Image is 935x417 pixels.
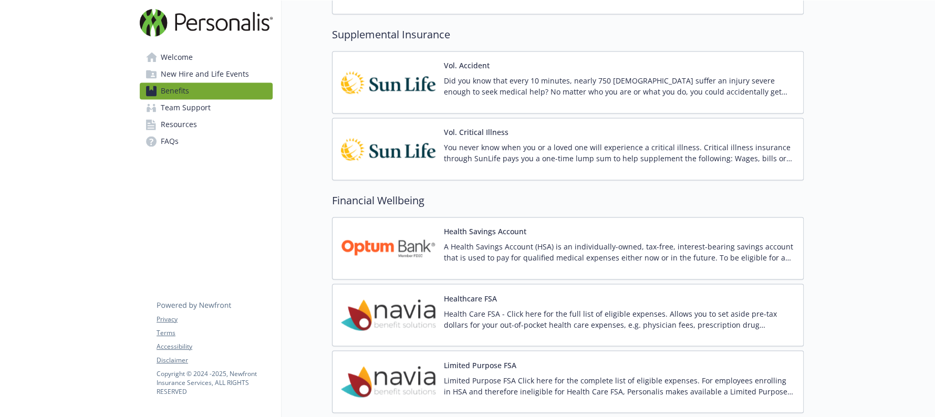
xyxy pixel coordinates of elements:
[140,99,273,116] a: Team Support
[332,193,804,208] h2: Financial Wellbeing
[157,369,272,396] p: Copyright © 2024 - 2025 , Newfront Insurance Services, ALL RIGHTS RESERVED
[157,356,272,365] a: Disclaimer
[161,133,179,150] span: FAQs
[161,49,193,66] span: Welcome
[444,308,795,330] p: Health Care FSA - Click here for the full list of eligible expenses. Allows you to set aside pre-...
[140,133,273,150] a: FAQs
[444,127,508,138] button: Vol. Critical Illness
[341,127,435,171] img: Sun Life Financial carrier logo
[157,342,272,351] a: Accessibility
[161,99,211,116] span: Team Support
[140,82,273,99] a: Benefits
[341,359,435,404] img: Navia Benefit Solutions carrier logo
[444,142,795,164] p: You never know when you or a loved one will experience a critical illness. Critical illness insur...
[444,60,490,71] button: Vol. Accident
[444,374,795,397] p: Limited Purpose FSA Click here for the complete list of eligible expenses. For employees enrollin...
[444,293,497,304] button: Healthcare FSA
[161,82,189,99] span: Benefits
[444,359,516,370] button: Limited Purpose FSA
[161,66,249,82] span: New Hire and Life Events
[140,49,273,66] a: Welcome
[341,60,435,105] img: Sun Life Financial carrier logo
[444,226,526,237] button: Health Savings Account
[444,75,795,97] p: Did you know that every 10 minutes, nearly 750 [DEMOGRAPHIC_DATA] suffer an injury severe enough ...
[157,315,272,324] a: Privacy
[341,293,435,337] img: Navia Benefit Solutions carrier logo
[332,27,804,43] h2: Supplemental Insurance
[157,328,272,338] a: Terms
[140,116,273,133] a: Resources
[161,116,197,133] span: Resources
[140,66,273,82] a: New Hire and Life Events
[444,241,795,263] p: A Health Savings Account (HSA) is an individually-owned, tax-free, interest-bearing savings accou...
[341,226,435,270] img: Optum Bank carrier logo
